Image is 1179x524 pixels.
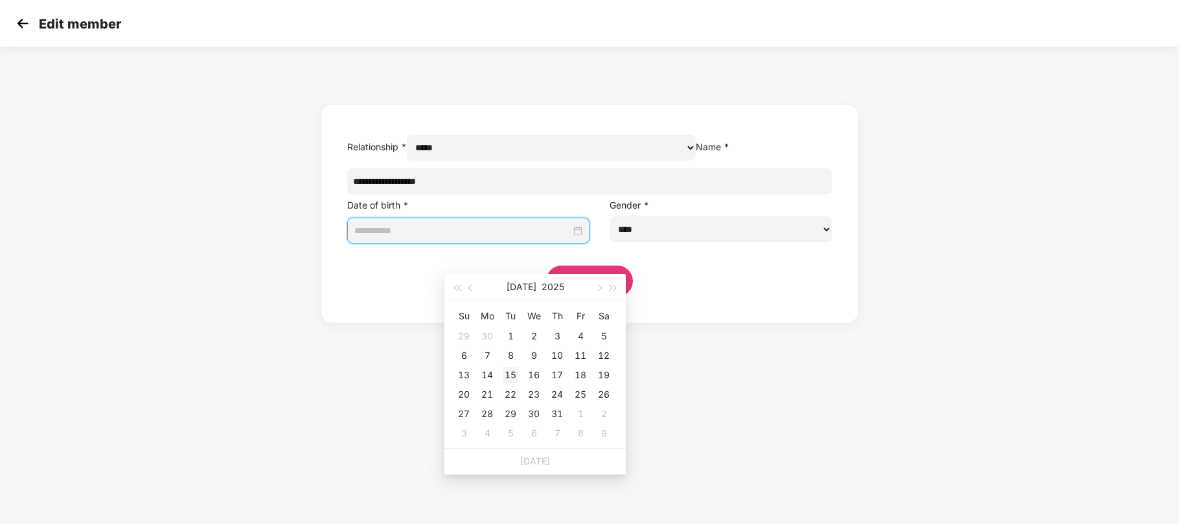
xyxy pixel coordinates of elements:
td: 2025-08-06 [522,424,545,443]
div: 30 [526,406,542,422]
div: 17 [549,367,565,383]
td: 2025-07-21 [475,385,499,404]
div: 8 [573,426,588,441]
div: 27 [456,406,472,422]
td: 2025-07-07 [475,346,499,365]
td: 2025-08-05 [499,424,522,443]
div: 12 [596,348,612,363]
button: 2025 [542,274,564,300]
td: 2025-07-29 [499,404,522,424]
div: 5 [596,328,612,344]
p: Edit member [39,16,121,32]
td: 2025-06-30 [475,326,499,346]
td: 2025-08-09 [592,424,615,443]
th: Fr [569,306,592,326]
th: Mo [475,306,499,326]
div: 26 [596,387,612,402]
div: 3 [549,328,565,344]
td: 2025-07-14 [475,365,499,385]
td: 2025-07-31 [545,404,569,424]
div: 7 [549,426,565,441]
div: 2 [526,328,542,344]
div: 9 [526,348,542,363]
img: svg+xml;base64,PHN2ZyB4bWxucz0iaHR0cDovL3d3dy53My5vcmcvMjAwMC9zdmciIHdpZHRoPSIzMCIgaGVpZ2h0PSIzMC... [13,14,32,33]
div: 29 [503,406,518,422]
td: 2025-07-18 [569,365,592,385]
td: 2025-07-25 [569,385,592,404]
label: Name * [696,141,729,152]
td: 2025-08-03 [452,424,475,443]
th: We [522,306,545,326]
td: 2025-07-08 [499,346,522,365]
div: 6 [456,348,472,363]
td: 2025-07-04 [569,326,592,346]
div: 10 [549,348,565,363]
td: 2025-07-11 [569,346,592,365]
td: 2025-07-28 [475,404,499,424]
td: 2025-07-05 [592,326,615,346]
div: 6 [526,426,542,441]
div: 13 [456,367,472,383]
div: 28 [479,406,495,422]
td: 2025-07-20 [452,385,475,404]
div: 7 [479,348,495,363]
td: 2025-07-23 [522,385,545,404]
div: 4 [573,328,588,344]
div: 8 [503,348,518,363]
td: 2025-07-15 [499,365,522,385]
td: 2025-07-26 [592,385,615,404]
div: 18 [573,367,588,383]
td: 2025-08-02 [592,404,615,424]
td: 2025-07-06 [452,346,475,365]
div: 24 [549,387,565,402]
td: 2025-07-30 [522,404,545,424]
div: 20 [456,387,472,402]
td: 2025-08-07 [545,424,569,443]
td: 2025-07-22 [499,385,522,404]
label: Relationship * [347,141,407,152]
div: 23 [526,387,542,402]
div: 22 [503,387,518,402]
td: 2025-06-29 [452,326,475,346]
div: 16 [526,367,542,383]
th: Th [545,306,569,326]
div: 5 [503,426,518,441]
td: 2025-07-01 [499,326,522,346]
td: 2025-08-01 [569,404,592,424]
td: 2025-07-10 [545,346,569,365]
td: 2025-07-09 [522,346,545,365]
div: 1 [573,406,588,422]
div: 14 [479,367,495,383]
td: 2025-07-02 [522,326,545,346]
td: 2025-07-17 [545,365,569,385]
div: 9 [596,426,612,441]
a: [DATE] [520,455,550,466]
td: 2025-07-19 [592,365,615,385]
td: 2025-07-03 [545,326,569,346]
th: Sa [592,306,615,326]
td: 2025-07-16 [522,365,545,385]
div: 29 [456,328,472,344]
button: Save [546,266,633,297]
td: 2025-08-08 [569,424,592,443]
div: 2 [596,406,612,422]
div: 25 [573,387,588,402]
div: 21 [479,387,495,402]
label: Gender * [610,199,649,211]
td: 2025-07-27 [452,404,475,424]
th: Tu [499,306,522,326]
div: 1 [503,328,518,344]
td: 2025-07-12 [592,346,615,365]
td: 2025-07-24 [545,385,569,404]
div: 19 [596,367,612,383]
button: [DATE] [507,274,536,300]
div: 30 [479,328,495,344]
label: Date of birth * [347,199,409,211]
div: 4 [479,426,495,441]
div: 31 [549,406,565,422]
div: 11 [573,348,588,363]
div: 15 [503,367,518,383]
div: 3 [456,426,472,441]
td: 2025-07-13 [452,365,475,385]
td: 2025-08-04 [475,424,499,443]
